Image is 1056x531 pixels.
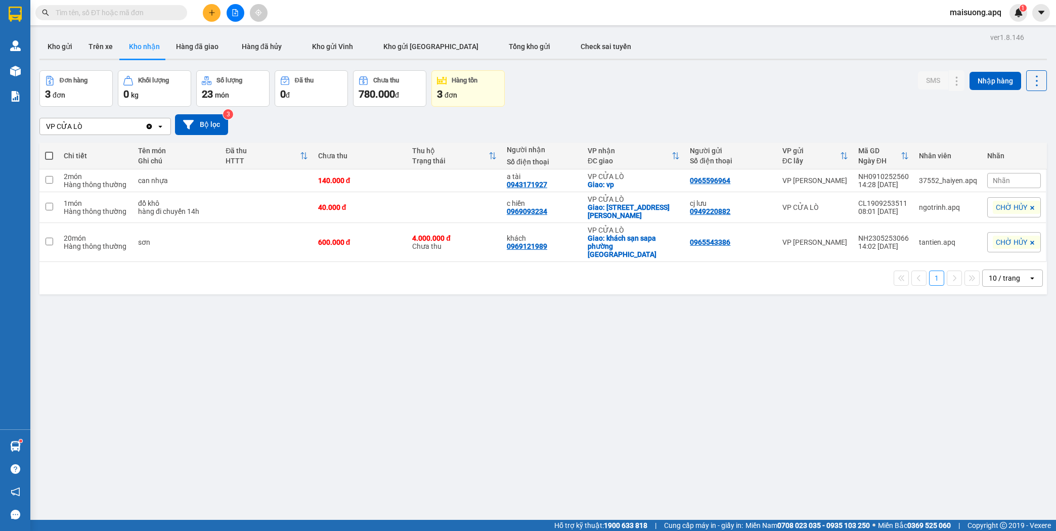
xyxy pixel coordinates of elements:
[145,122,153,130] svg: Clear value
[919,238,977,246] div: tantien.apq
[10,91,21,102] img: solution-icon
[583,143,685,169] th: Toggle SortBy
[958,520,960,531] span: |
[588,172,680,181] div: VP CỬA LÒ
[858,199,909,207] div: CL1909253511
[919,152,977,160] div: Nhân viên
[64,234,128,242] div: 20 món
[202,88,213,100] span: 23
[918,71,948,90] button: SMS
[373,77,399,84] div: Chưa thu
[412,147,489,155] div: Thu hộ
[56,7,175,18] input: Tìm tên, số ĐT hoặc mã đơn
[782,203,848,211] div: VP CỬA LÒ
[156,122,164,130] svg: open
[45,88,51,100] span: 3
[853,143,914,169] th: Toggle SortBy
[138,199,215,207] div: đồ khô
[942,6,1009,19] span: maisuong.apq
[782,238,848,246] div: VP [PERSON_NAME]
[507,181,547,189] div: 0943171927
[412,234,497,242] div: 4.000.000 đ
[10,40,21,51] img: warehouse-icon
[203,4,221,22] button: plus
[168,34,227,59] button: Hàng đã giao
[588,181,680,189] div: Giao: vp
[255,9,262,16] span: aim
[996,238,1027,247] span: CHỜ HỦY
[407,143,502,169] th: Toggle SortBy
[318,203,403,211] div: 40.000 đ
[121,34,168,59] button: Kho nhận
[64,181,128,189] div: Hàng thông thường
[1000,522,1007,529] span: copyright
[554,520,647,531] span: Hỗ trợ kỹ thuật:
[452,77,477,84] div: Hàng tồn
[690,176,730,185] div: 0965596964
[39,34,80,59] button: Kho gửi
[777,143,853,169] th: Toggle SortBy
[690,207,730,215] div: 0949220882
[507,207,547,215] div: 0969093234
[286,91,290,99] span: đ
[507,234,578,242] div: khách
[782,147,840,155] div: VP gửi
[118,70,191,107] button: Khối lượng0kg
[690,157,772,165] div: Số điện thoại
[42,9,49,16] span: search
[664,520,743,531] span: Cung cấp máy in - giấy in:
[919,176,977,185] div: 37552_haiyen.apq
[507,146,578,154] div: Người nhận
[507,158,578,166] div: Số điện thoại
[907,521,951,529] strong: 0369 525 060
[987,152,1041,160] div: Nhãn
[858,242,909,250] div: 14:02 [DATE]
[507,242,547,250] div: 0969121989
[1028,274,1036,282] svg: open
[1021,5,1025,12] span: 1
[690,147,772,155] div: Người gửi
[858,207,909,215] div: 08:01 [DATE]
[275,70,348,107] button: Đã thu0đ
[11,487,20,497] span: notification
[232,9,239,16] span: file-add
[226,157,299,165] div: HTTT
[64,207,128,215] div: Hàng thông thường
[445,91,457,99] span: đơn
[507,172,578,181] div: a tài
[858,234,909,242] div: NH2305253066
[588,147,672,155] div: VP nhận
[437,88,443,100] span: 3
[782,176,848,185] div: VP [PERSON_NAME]
[123,88,129,100] span: 0
[39,70,113,107] button: Đơn hàng3đơn
[383,42,478,51] span: Kho gửi [GEOGRAPHIC_DATA]
[312,42,353,51] span: Kho gửi Vinh
[581,42,631,51] span: Check sai tuyến
[215,91,229,99] span: món
[1037,8,1046,17] span: caret-down
[19,439,22,442] sup: 1
[588,195,680,203] div: VP CỬA LÒ
[878,520,951,531] span: Miền Bắc
[970,72,1021,90] button: Nhập hàng
[138,147,215,155] div: Tên món
[80,34,121,59] button: Trên xe
[9,7,22,22] img: logo-vxr
[53,91,65,99] span: đơn
[1014,8,1023,17] img: icon-new-feature
[131,91,139,99] span: kg
[11,464,20,474] span: question-circle
[208,9,215,16] span: plus
[10,441,21,452] img: warehouse-icon
[690,238,730,246] div: 0965543386
[1032,4,1050,22] button: caret-down
[412,157,489,165] div: Trạng thái
[64,199,128,207] div: 1 món
[11,510,20,519] span: message
[996,203,1027,212] span: CHỜ HỦY
[929,271,944,286] button: 1
[588,203,680,219] div: Giao: số 19n7b,ngõ 7,hoàng minh giám,hà nội
[989,273,1020,283] div: 10 / trang
[318,152,403,160] div: Chưa thu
